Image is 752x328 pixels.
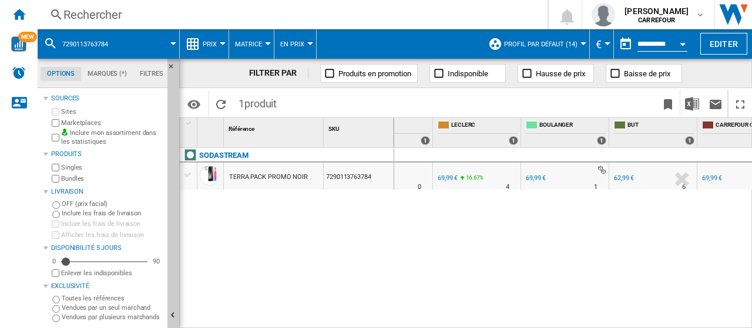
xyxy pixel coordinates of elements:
[590,29,614,59] md-menu: Currency
[700,33,747,55] button: Editer
[182,93,206,114] button: Options
[592,3,615,26] img: profile.jpg
[233,90,283,114] span: 1
[326,118,394,136] div: Sort None
[451,121,518,131] span: LECLERC
[63,6,517,23] div: Rechercher
[41,67,81,81] md-tab-item: Options
[61,163,163,172] label: Singles
[52,220,59,228] input: Inclure les frais de livraison
[81,67,133,81] md-tab-item: Marques (*)
[438,174,458,182] div: 69,99 €
[320,64,418,83] button: Produits en promotion
[52,211,60,218] input: Inclure les frais de livraison
[52,305,60,313] input: Vendues par un seul marchand
[51,150,163,159] div: Produits
[466,174,479,181] span: 16.67
[52,231,59,239] input: Afficher les frais de livraison
[338,69,411,78] span: Produits en promotion
[229,164,308,191] div: TERRA PACK PROMO NOIR
[43,29,173,59] div: 7290113763784
[62,294,163,303] label: Toutes les références
[200,118,223,136] div: Sort None
[328,126,340,132] span: SKU
[625,5,689,17] span: [PERSON_NAME]
[504,40,578,48] span: Profil par défaut (14)
[596,38,602,50] span: €
[150,257,163,266] div: 90
[11,36,26,52] img: wise-card.svg
[52,130,59,145] input: Inclure mon assortiment dans les statistiques
[203,29,223,59] button: Prix
[133,67,170,81] md-tab-item: Filtres
[435,118,521,147] div: LECLERC 1 offers sold by LECLERC
[186,29,223,59] div: Prix
[52,108,59,116] input: Sites
[167,59,182,80] button: Masquer
[700,173,722,184] div: 69,99 €
[465,173,472,187] i: %
[62,313,163,322] label: Vendues par plusieurs marchands
[51,244,163,253] div: Disponibilité 5 Jours
[680,90,704,117] button: Télécharger au format Excel
[596,29,607,59] button: €
[52,164,59,171] input: Singles
[614,174,634,182] div: 62,99 €
[209,90,233,117] button: Recharger
[536,69,585,78] span: Hausse de prix
[49,257,59,266] div: 0
[62,303,163,312] label: Vendues par un seul marchand
[61,119,163,127] label: Marketplaces
[523,118,609,147] div: BOULANGER 1 offers sold by BOULANGER
[429,64,506,83] button: Indisponible
[627,121,694,131] span: BUT
[488,29,583,59] div: Profil par défaut (14)
[702,174,722,182] div: 69,99 €
[326,118,394,136] div: SKU Sort None
[418,181,421,193] div: Délai de livraison : 0 jour
[52,119,59,127] input: Marketplaces
[203,40,217,48] span: Prix
[526,174,546,182] div: 69,99 €
[52,175,59,182] input: Bundles
[235,40,262,48] span: Matrice
[229,126,254,132] span: Référence
[421,136,430,145] div: 1 offers sold by AUCHAN
[61,256,147,268] md-slider: Disponibilité
[62,199,163,208] label: OFF (prix facial)
[638,16,675,24] b: CARREFOUR
[612,173,634,184] div: 62,99 €
[249,67,309,79] div: FILTRER PAR
[594,181,597,193] div: Délai de livraison : 1 jour
[235,29,268,59] button: Matrice
[12,66,26,80] img: alerts-logo.svg
[62,209,163,218] label: Inclure les frais de livraison
[280,40,304,48] span: En Prix
[539,121,606,131] span: BOULANGER
[280,29,310,59] button: En Prix
[244,97,277,110] span: produit
[324,163,394,190] div: 7290113763784
[509,136,518,145] div: 1 offers sold by LECLERC
[52,269,59,277] input: Afficher les frais de livraison
[61,129,68,136] img: mysite-bg-18x18.png
[62,29,120,59] button: 7290113763784
[52,296,60,303] input: Toutes les références
[506,181,509,193] div: Délai de livraison : 4 jours
[524,173,546,184] div: 69,99 €
[597,136,606,145] div: 1 offers sold by BOULANGER
[614,32,637,56] button: md-calendar
[672,32,693,53] button: Open calendar
[61,174,163,183] label: Bundles
[51,282,163,291] div: Exclusivité
[363,121,430,131] span: AUCHAN
[606,64,682,83] button: Baisse de prix
[18,32,37,42] span: NEW
[518,64,594,83] button: Hausse de prix
[226,118,323,136] div: Référence Sort None
[436,173,458,184] div: 69,99 €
